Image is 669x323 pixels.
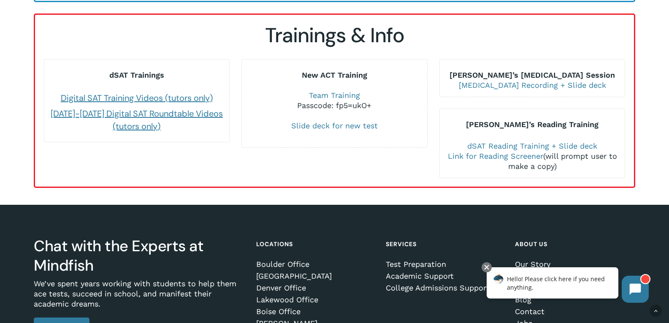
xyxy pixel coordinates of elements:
a: Team Training [309,91,360,100]
h4: About Us [515,236,632,252]
div: Passcode: fp5=ukO+ [242,100,427,111]
a: Contact [515,307,632,316]
a: Link for Reading Screener [448,152,543,160]
a: Boulder Office [256,260,374,269]
a: Lakewood Office [256,296,374,304]
a: [MEDICAL_DATA] Recording + Slide deck [459,81,606,90]
a: [DATE]-[DATE] Digital SAT Roundtable Videos (tutors only) [51,108,223,132]
b: New ACT Training [302,71,367,79]
h3: Chat with the Experts at Mindfish [34,236,244,275]
a: dSAT Reading Training + Slide deck [467,141,597,150]
a: Denver Office [256,284,374,292]
a: College Admissions Support [386,284,503,292]
h2: Trainings & Info [43,23,625,48]
a: Test Preparation [386,260,503,269]
div: (will prompt user to make a copy) [440,151,625,171]
a: Academic Support [386,272,503,280]
strong: dSAT Trainings [109,71,164,79]
h4: Locations [256,236,374,252]
a: Digital SAT Training Videos (tutors only) [61,92,213,103]
strong: [PERSON_NAME]’s Reading Training [466,120,599,129]
h4: Services [386,236,503,252]
a: Our Story [515,260,632,269]
b: [PERSON_NAME]’s [MEDICAL_DATA] Session [450,71,615,79]
p: We’ve spent years working with students to help them ace tests, succeed in school, and manifest t... [34,279,244,318]
iframe: Chatbot [478,261,657,311]
a: Boise Office [256,307,374,316]
a: [GEOGRAPHIC_DATA] [256,272,374,280]
a: Slide deck for new test [291,121,378,130]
